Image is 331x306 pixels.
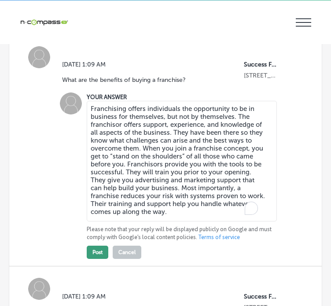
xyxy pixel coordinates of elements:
[244,72,277,79] p: 11301 Huffmeister Road
[199,233,240,241] a: Terms of service
[113,246,141,259] button: Cancel
[244,61,277,68] p: Success Franchising - Franchise Consultants
[87,246,108,259] button: Post
[87,94,127,100] label: YOUR ANSWER
[62,76,186,84] p: What are the benefits of buying a franchise?
[20,18,68,26] img: 660ab0bf-5cc7-4cb8-ba1c-48b5ae0f18e60NCTV_CLogo_TV_Black_-500x88.png
[87,101,277,221] textarea: To enrich screen reader interactions, please activate Accessibility in Grammarly extension settings
[87,225,277,241] p: Please note that your reply will be displayed publicly on Google and must comply with Google's lo...
[244,293,277,300] p: Success Franchising - Franchise Consultants
[62,293,157,300] label: [DATE] 1:09 AM
[62,61,192,68] label: [DATE] 1:09 AM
